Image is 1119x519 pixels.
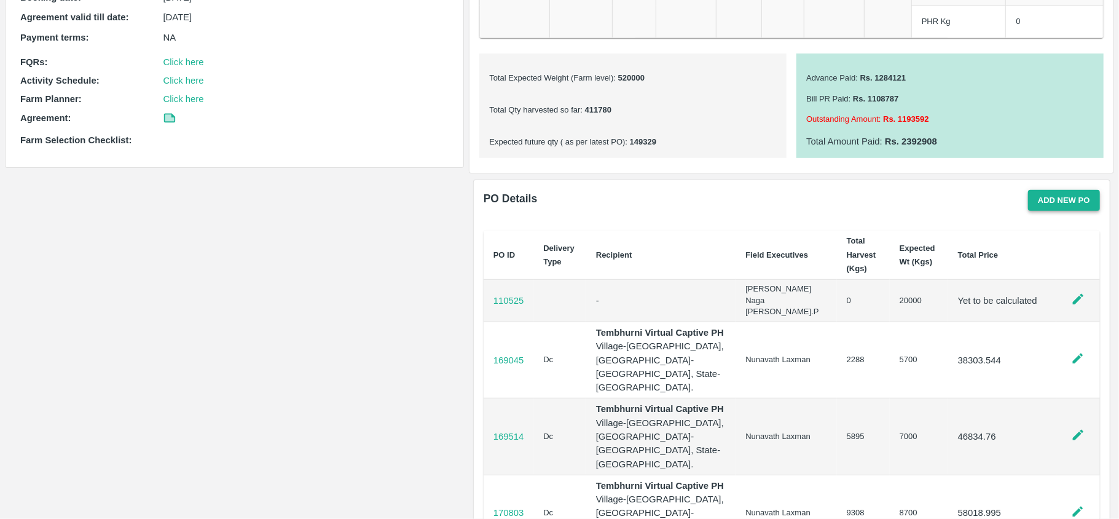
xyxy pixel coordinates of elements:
[163,57,203,67] a: Click here
[596,339,726,394] p: Village-[GEOGRAPHIC_DATA], [GEOGRAPHIC_DATA]-[GEOGRAPHIC_DATA], State-[GEOGRAPHIC_DATA].
[163,31,449,44] p: NA
[911,6,1006,38] td: PHR Kg
[890,280,948,322] td: 20000
[882,137,937,146] b: Rs. 2392908
[163,94,203,104] a: Click here
[493,354,524,367] a: 169045
[806,73,1094,84] p: Advance Paid :
[837,322,890,398] td: 2288
[489,105,777,116] p: Total Qty harvested so far :
[493,250,515,259] b: PO ID
[806,114,1094,125] p: Outstanding Amount :
[20,12,129,22] b: Agreement valid till date :
[958,294,1046,307] p: Yet to be calculated
[596,404,724,414] b: Tembhurni Virtual Captive PH
[837,398,890,475] td: 5895
[163,76,203,85] a: Click here
[890,322,948,398] td: 5700
[163,10,449,24] p: [DATE]
[847,236,876,273] b: Total Harvest (Kgs)
[958,250,999,259] b: Total Price
[543,244,575,266] b: Delivery Type
[958,354,1046,367] p: 38303.544
[806,93,1094,105] p: Bill PR Paid :
[881,114,929,124] b: Rs. 1193592
[484,190,538,212] h6: PO Details
[837,280,890,322] td: 0
[858,73,906,82] b: Rs. 1284121
[745,250,808,259] b: Field Executives
[20,113,71,123] b: Agreement:
[583,105,611,114] b: 411780
[596,416,726,471] p: Village-[GEOGRAPHIC_DATA], [GEOGRAPHIC_DATA]-[GEOGRAPHIC_DATA], State-[GEOGRAPHIC_DATA].
[596,250,632,259] b: Recipient
[958,430,1046,443] p: 46834.76
[1006,6,1104,38] td: 0
[20,57,48,67] b: FQRs:
[596,294,726,307] p: -
[489,73,777,84] p: Total Expected Weight (Farm level) :
[736,398,836,475] td: Nunavath Laxman
[20,33,88,42] b: Payment terms :
[736,280,836,322] td: [PERSON_NAME] Naga [PERSON_NAME].P
[533,322,586,398] td: Dc
[1028,190,1100,212] button: Add new PO
[616,73,645,82] b: 520000
[489,137,777,148] p: Expected future qty ( as per latest PO) :
[736,322,836,398] td: Nunavath Laxman
[890,398,948,475] td: 7000
[627,137,656,146] b: 149329
[596,328,724,338] b: Tembhurni Virtual Captive PH
[596,481,724,491] b: Tembhurni Virtual Captive PH
[850,94,898,103] b: Rs. 1108787
[900,244,935,266] b: Expected Wt (Kgs)
[20,76,100,85] b: Activity Schedule:
[806,135,1094,148] p: Total Amount Paid :
[20,135,132,145] b: Farm Selection Checklist:
[20,94,82,104] b: Farm Planner:
[493,294,524,307] a: 110525
[493,430,524,443] a: 169514
[533,398,586,475] td: Dc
